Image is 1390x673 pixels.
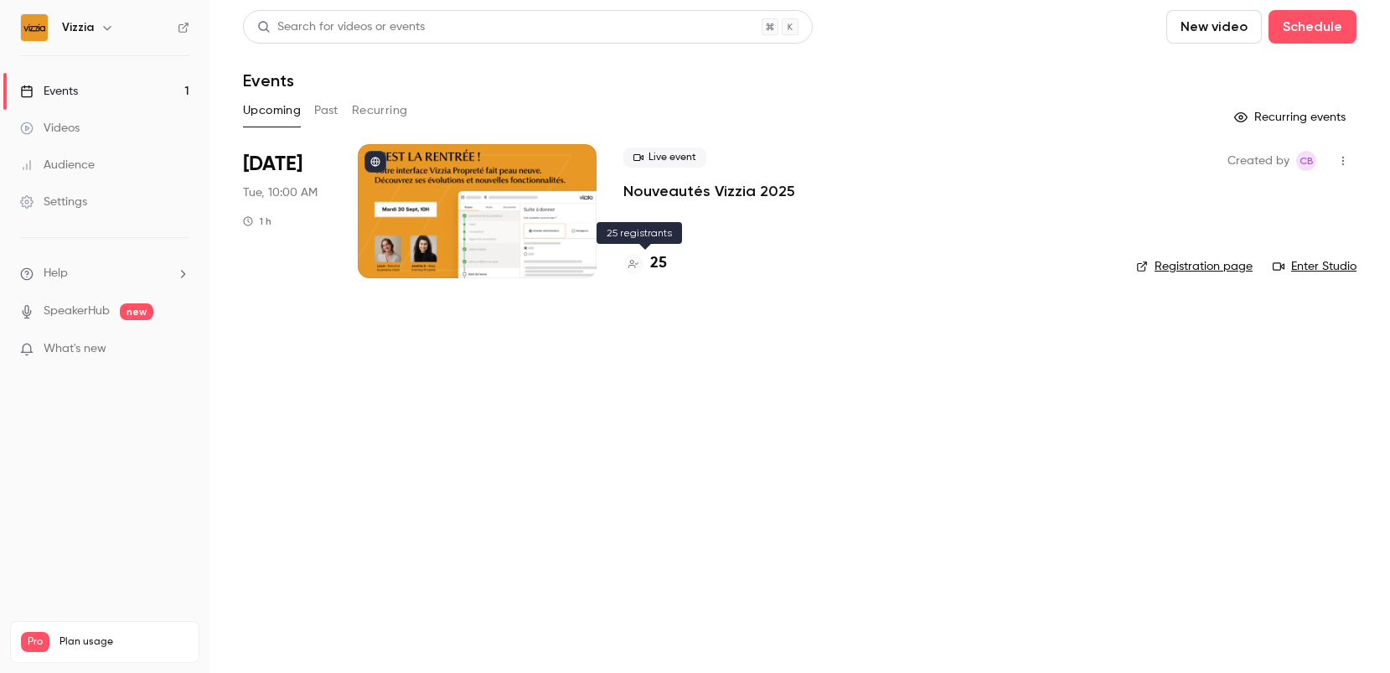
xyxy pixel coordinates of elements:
[44,265,68,282] span: Help
[243,97,301,124] button: Upcoming
[257,18,425,36] div: Search for videos or events
[21,632,49,652] span: Pro
[1136,258,1253,275] a: Registration page
[1296,151,1316,171] span: Chloé Barre
[1269,10,1356,44] button: Schedule
[20,194,87,210] div: Settings
[62,19,94,36] h6: Vizzia
[1300,151,1314,171] span: CB
[243,151,302,178] span: [DATE]
[20,157,95,173] div: Audience
[623,148,706,168] span: Live event
[314,97,338,124] button: Past
[59,635,189,649] span: Plan usage
[20,83,78,100] div: Events
[44,340,106,358] span: What's new
[1166,10,1262,44] button: New video
[243,144,331,278] div: Sep 30 Tue, 10:00 AM (Europe/Paris)
[623,181,795,201] a: Nouveautés Vizzia 2025
[120,303,153,320] span: new
[352,97,408,124] button: Recurring
[243,70,294,91] h1: Events
[1227,104,1356,131] button: Recurring events
[20,265,189,282] li: help-dropdown-opener
[623,252,667,275] a: 25
[44,303,110,320] a: SpeakerHub
[20,120,80,137] div: Videos
[650,252,667,275] h4: 25
[1273,258,1356,275] a: Enter Studio
[1227,151,1289,171] span: Created by
[243,215,271,228] div: 1 h
[243,184,318,201] span: Tue, 10:00 AM
[21,14,48,41] img: Vizzia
